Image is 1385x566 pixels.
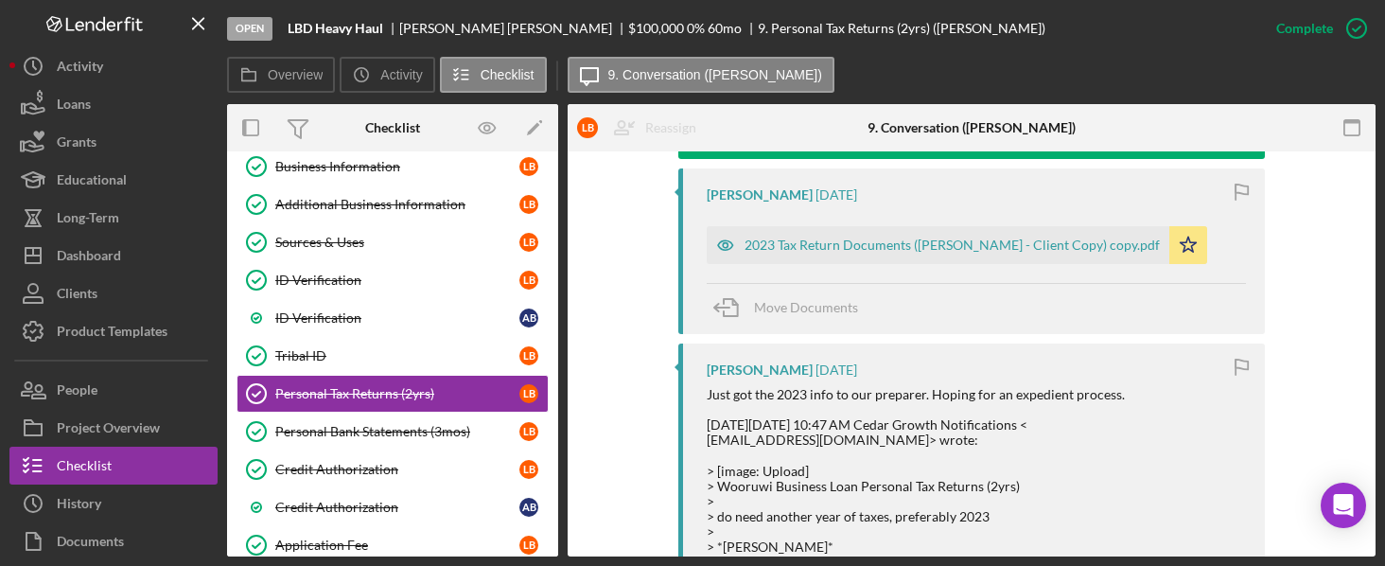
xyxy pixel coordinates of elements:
[868,120,1076,135] div: 9. Conversation ([PERSON_NAME])
[57,199,119,241] div: Long-Term
[568,109,715,147] button: LBReassign
[519,309,538,327] div: A B
[9,237,218,274] a: Dashboard
[9,161,218,199] button: Educational
[57,237,121,279] div: Dashboard
[275,197,519,212] div: Additional Business Information
[707,284,877,331] button: Move Documents
[275,386,519,401] div: Personal Tax Returns (2yrs)
[9,447,218,485] button: Checklist
[57,123,96,166] div: Grants
[568,57,834,93] button: 9. Conversation ([PERSON_NAME])
[57,85,91,128] div: Loans
[227,17,272,41] div: Open
[9,522,218,560] button: Documents
[237,451,549,488] a: Credit AuthorizationLB
[9,409,218,447] button: Project Overview
[628,20,684,36] span: $100,000
[237,261,549,299] a: ID VerificationLB
[275,348,519,363] div: Tribal ID
[57,522,124,565] div: Documents
[9,85,218,123] button: Loans
[9,199,218,237] button: Long-Term
[237,186,549,223] a: Additional Business InformationLB
[380,67,422,82] label: Activity
[275,235,519,250] div: Sources & Uses
[237,337,549,375] a: Tribal IDLB
[227,57,335,93] button: Overview
[275,500,519,515] div: Credit Authorization
[1257,9,1376,47] button: Complete
[440,57,547,93] button: Checklist
[519,157,538,176] div: L B
[57,371,97,414] div: People
[519,346,538,365] div: L B
[237,488,549,526] a: Credit AuthorizationAB
[519,498,538,517] div: A B
[340,57,434,93] button: Activity
[237,413,549,451] a: Personal Bank Statements (3mos)LB
[275,310,519,326] div: ID Verification
[365,120,420,135] div: Checklist
[519,271,538,290] div: L B
[519,460,538,479] div: L B
[275,159,519,174] div: Business Information
[645,109,696,147] div: Reassign
[288,21,383,36] b: LBD Heavy Haul
[707,187,813,203] div: [PERSON_NAME]
[237,223,549,261] a: Sources & UsesLB
[519,422,538,441] div: L B
[707,226,1207,264] button: 2023 Tax Return Documents ([PERSON_NAME] - Client Copy) copy.pdf
[758,21,1045,36] div: 9. Personal Tax Returns (2yrs) ([PERSON_NAME])
[237,375,549,413] a: Personal Tax Returns (2yrs)LB
[57,47,103,90] div: Activity
[577,117,598,138] div: L B
[57,161,127,203] div: Educational
[1321,483,1366,528] div: Open Intercom Messenger
[519,536,538,555] div: L B
[1276,9,1333,47] div: Complete
[9,123,218,161] button: Grants
[481,67,535,82] label: Checklist
[754,299,858,315] span: Move Documents
[519,384,538,403] div: L B
[275,462,519,477] div: Credit Authorization
[57,274,97,317] div: Clients
[237,148,549,186] a: Business InformationLB
[707,363,813,378] div: [PERSON_NAME]
[608,67,822,82] label: 9. Conversation ([PERSON_NAME])
[275,538,519,553] div: Application Fee
[9,312,218,350] button: Product Templates
[237,526,549,564] a: Application FeeLB
[237,299,549,337] a: ID VerificationAB
[57,485,101,527] div: History
[399,21,628,36] div: [PERSON_NAME] [PERSON_NAME]
[687,21,705,36] div: 0 %
[57,312,167,355] div: Product Templates
[519,195,538,214] div: L B
[9,485,218,522] button: History
[815,187,857,203] time: 2024-08-22 16:10
[708,21,742,36] div: 60 mo
[815,363,857,378] time: 2024-07-31 16:56
[275,273,519,288] div: ID Verification
[57,409,160,451] div: Project Overview
[275,424,519,439] div: Personal Bank Statements (3mos)
[9,47,218,85] button: Activity
[519,233,538,252] div: L B
[9,371,218,409] button: People
[9,274,218,312] button: Clients
[745,238,1160,253] div: 2023 Tax Return Documents ([PERSON_NAME] - Client Copy) copy.pdf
